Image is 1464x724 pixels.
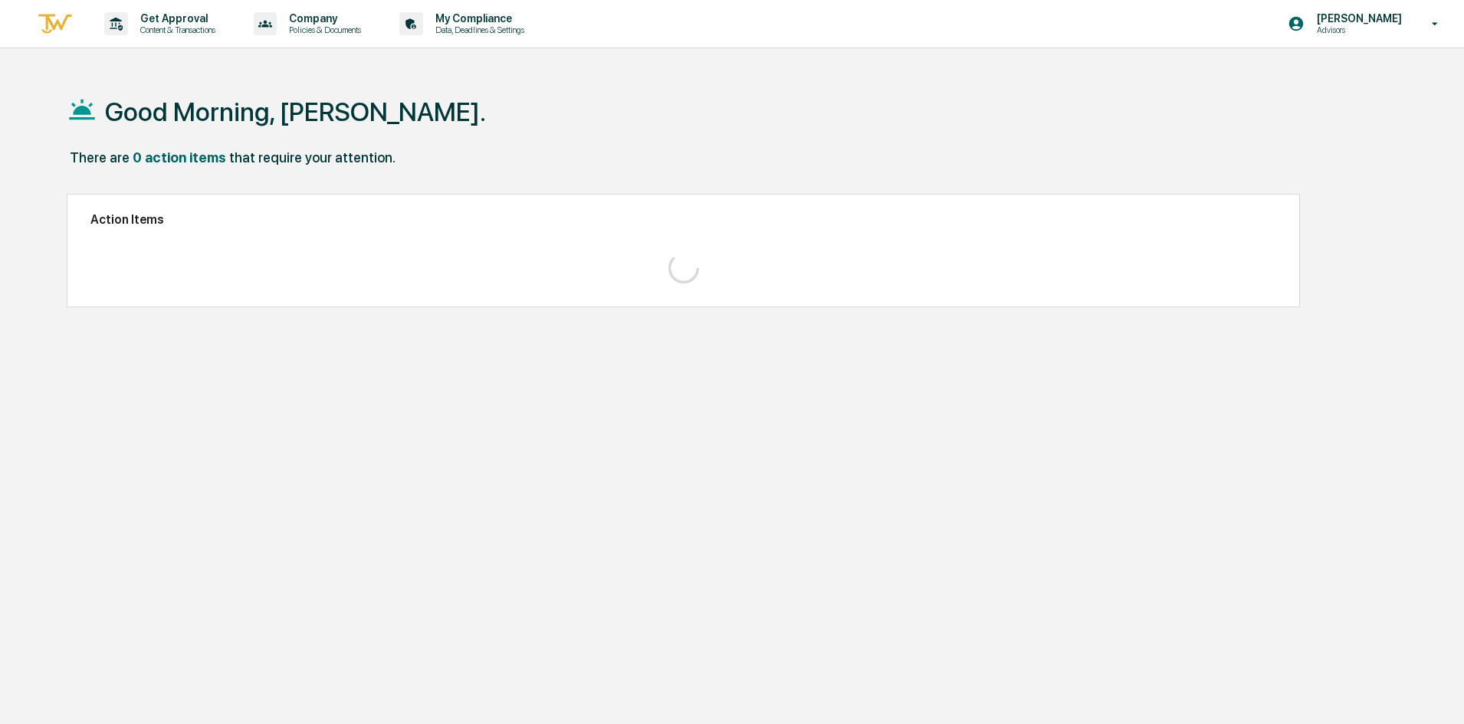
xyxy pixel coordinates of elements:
p: Get Approval [128,12,223,25]
p: Content & Transactions [128,25,223,35]
p: Data, Deadlines & Settings [423,25,532,35]
p: Advisors [1305,25,1410,35]
h1: Good Morning, [PERSON_NAME]. [105,97,486,127]
div: There are [70,149,130,165]
p: Policies & Documents [277,25,369,35]
p: [PERSON_NAME] [1305,12,1410,25]
img: logo [37,11,74,37]
div: 0 action items [133,149,226,165]
div: that require your attention. [229,149,396,165]
p: My Compliance [423,12,532,25]
p: Company [277,12,369,25]
h2: Action Items [90,212,1276,227]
